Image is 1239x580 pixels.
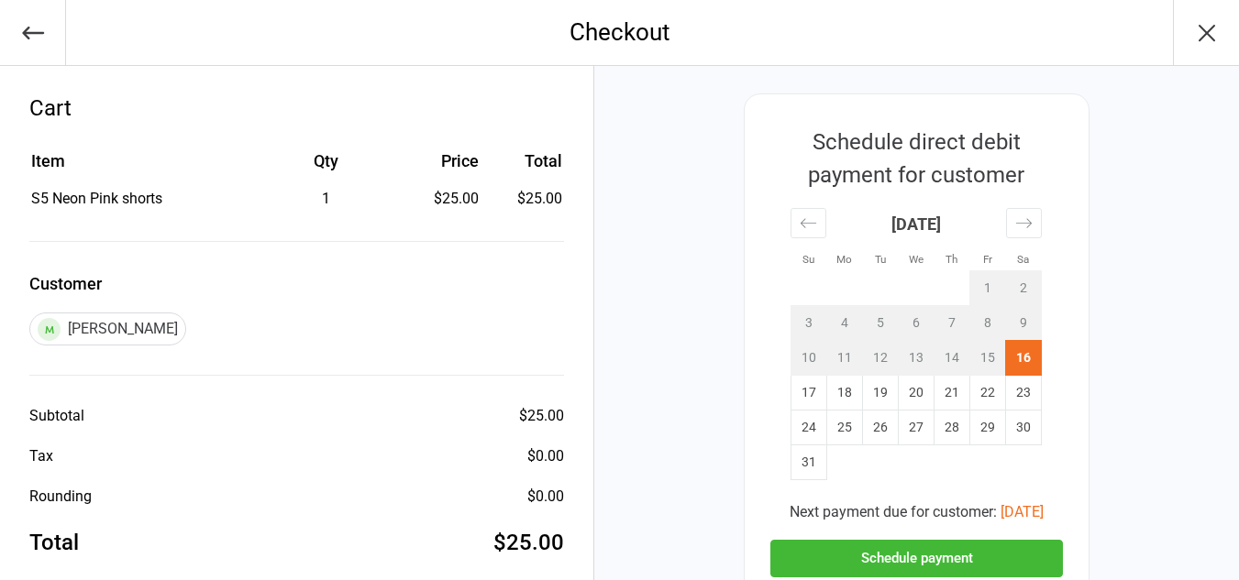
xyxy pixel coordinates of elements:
[791,341,827,376] td: Not available. Sunday, August 10, 2025
[946,253,957,266] small: Th
[827,341,863,376] td: Not available. Monday, August 11, 2025
[486,148,562,186] th: Total
[791,376,827,410] td: Sunday, August 17, 2025
[29,405,84,427] div: Subtotal
[1001,501,1044,523] button: [DATE]
[1006,306,1042,341] td: Not available. Saturday, August 9, 2025
[827,376,863,410] td: Monday, August 18, 2025
[983,253,992,266] small: Fr
[770,540,1063,577] button: Schedule payment
[791,445,827,480] td: Sunday, August 31, 2025
[791,208,826,238] div: Move backward to switch to the previous month.
[527,486,564,508] div: $0.00
[863,410,899,445] td: Tuesday, August 26, 2025
[827,410,863,445] td: Monday, August 25, 2025
[970,271,1006,306] td: Not available. Friday, August 1, 2025
[935,376,970,410] td: Thursday, August 21, 2025
[970,410,1006,445] td: Friday, August 29, 2025
[256,148,396,186] th: Qty
[770,501,1063,523] div: Next payment due for customer:
[31,148,254,186] th: Item
[1006,376,1042,410] td: Saturday, August 23, 2025
[970,376,1006,410] td: Friday, August 22, 2025
[970,341,1006,376] td: Not available. Friday, August 15, 2025
[899,306,935,341] td: Not available. Wednesday, August 6, 2025
[493,526,564,559] div: $25.00
[863,306,899,341] td: Not available. Tuesday, August 5, 2025
[1006,208,1042,238] div: Move forward to switch to the next month.
[29,526,79,559] div: Total
[770,126,1062,192] div: Schedule direct debit payment for customer
[770,192,1062,501] div: Calendar
[935,410,970,445] td: Thursday, August 28, 2025
[891,214,941,234] strong: [DATE]
[935,306,970,341] td: Not available. Thursday, August 7, 2025
[29,486,92,508] div: Rounding
[1006,410,1042,445] td: Saturday, August 30, 2025
[527,445,564,467] div: $0.00
[827,306,863,341] td: Not available. Monday, August 4, 2025
[935,341,970,376] td: Not available. Thursday, August 14, 2025
[398,148,479,173] div: Price
[802,253,814,266] small: Su
[31,190,162,207] span: S5 Neon Pink shorts
[899,410,935,445] td: Wednesday, August 27, 2025
[791,410,827,445] td: Sunday, August 24, 2025
[899,341,935,376] td: Not available. Wednesday, August 13, 2025
[398,188,479,210] div: $25.00
[909,253,924,266] small: We
[1006,341,1042,376] td: Selected. Saturday, August 16, 2025
[1017,253,1029,266] small: Sa
[836,253,852,266] small: Mo
[486,188,562,210] td: $25.00
[29,92,564,125] div: Cart
[863,341,899,376] td: Not available. Tuesday, August 12, 2025
[29,312,186,345] div: [PERSON_NAME]
[791,306,827,341] td: Not available. Sunday, August 3, 2025
[863,376,899,410] td: Tuesday, August 19, 2025
[1006,271,1042,306] td: Not available. Saturday, August 2, 2025
[899,376,935,410] td: Wednesday, August 20, 2025
[875,253,886,266] small: Tu
[29,271,564,296] label: Customer
[29,445,53,467] div: Tax
[970,306,1006,341] td: Not available. Friday, August 8, 2025
[519,405,564,427] div: $25.00
[256,188,396,210] div: 1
